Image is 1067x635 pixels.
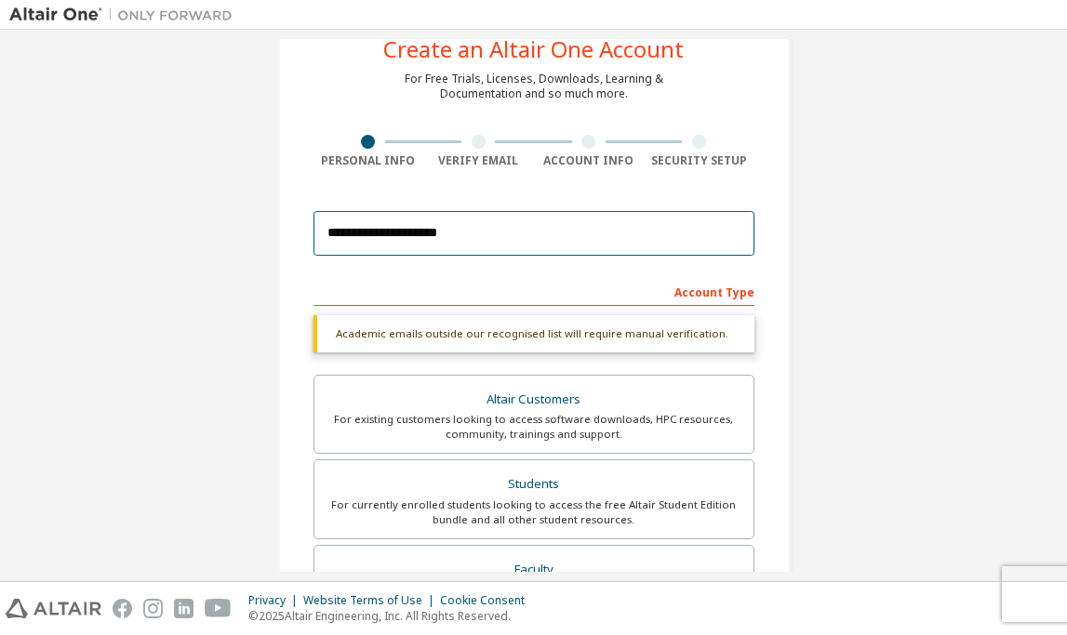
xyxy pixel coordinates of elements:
div: For currently enrolled students looking to access the free Altair Student Edition bundle and all ... [326,497,742,527]
div: Account Info [534,153,645,168]
div: Personal Info [313,153,424,168]
img: youtube.svg [205,599,232,618]
img: Altair One [9,6,242,24]
div: Verify Email [423,153,534,168]
img: facebook.svg [113,599,132,618]
img: linkedin.svg [174,599,193,618]
div: Create an Altair One Account [383,38,684,60]
p: © 2025 Altair Engineering, Inc. All Rights Reserved. [248,608,536,624]
img: instagram.svg [143,599,163,618]
div: For existing customers looking to access software downloads, HPC resources, community, trainings ... [326,412,742,442]
div: Faculty [326,557,742,583]
div: Security Setup [644,153,754,168]
div: Altair Customers [326,387,742,413]
div: Account Type [313,276,754,306]
img: altair_logo.svg [6,599,101,618]
div: For Free Trials, Licenses, Downloads, Learning & Documentation and so much more. [405,72,663,101]
div: Website Terms of Use [303,593,440,608]
div: Students [326,471,742,497]
div: Privacy [248,593,303,608]
div: Cookie Consent [440,593,536,608]
div: Academic emails outside our recognised list will require manual verification. [313,315,754,352]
